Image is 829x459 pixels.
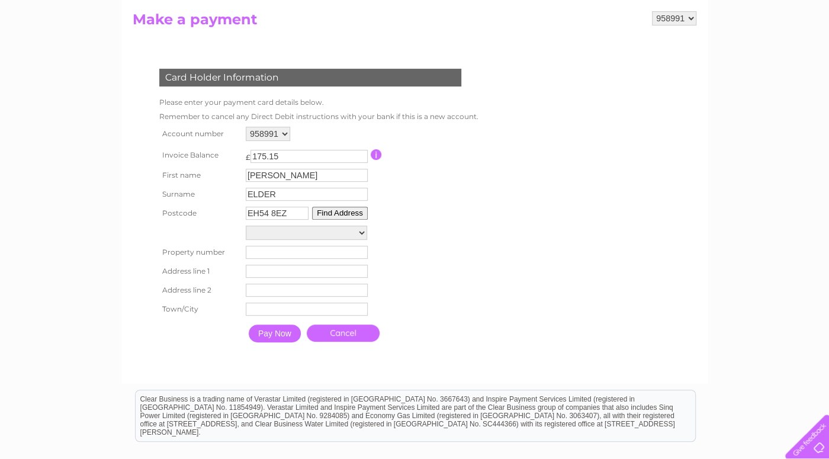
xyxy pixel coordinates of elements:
a: Blog [726,50,743,59]
th: First name [156,166,243,185]
th: Address line 1 [156,262,243,281]
th: Invoice Balance [156,144,243,166]
div: Clear Business is a trading name of Verastar Limited (registered in [GEOGRAPHIC_DATA] No. 3667643... [136,7,695,57]
a: Telecoms [683,50,719,59]
th: Property number [156,243,243,262]
a: Energy [650,50,676,59]
input: Pay Now [249,325,301,342]
th: Postcode [156,204,243,223]
input: Information [371,149,382,160]
div: Card Holder Information [159,69,461,86]
a: 0333 014 3131 [606,6,687,21]
img: logo.png [29,31,89,67]
th: Account number [156,124,243,144]
h2: Make a payment [133,11,696,34]
a: Cancel [307,325,380,342]
td: Please enter your payment card details below. [156,95,481,110]
td: Remember to cancel any Direct Debit instructions with your bank if this is a new account. [156,110,481,124]
th: Town/City [156,300,243,319]
a: Water [621,50,643,59]
th: Address line 2 [156,281,243,300]
a: Contact [750,50,779,59]
td: £ [246,147,250,162]
button: Find Address [312,207,368,220]
th: Surname [156,185,243,204]
a: Log out [791,50,818,59]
